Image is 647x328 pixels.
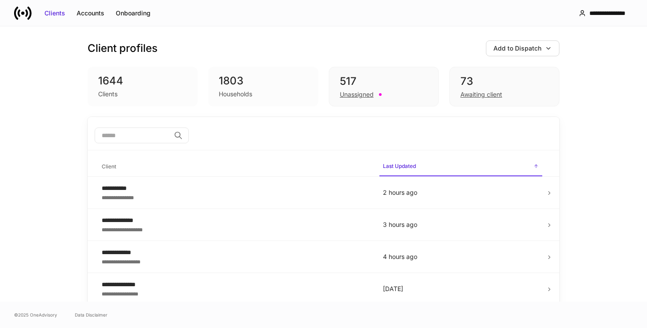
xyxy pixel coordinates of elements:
[383,284,539,293] p: [DATE]
[102,162,116,171] h6: Client
[493,44,541,53] div: Add to Dispatch
[329,67,439,106] div: 517Unassigned
[77,9,104,18] div: Accounts
[219,74,308,88] div: 1803
[383,162,416,170] h6: Last Updated
[383,252,539,261] p: 4 hours ago
[340,74,428,88] div: 517
[460,74,548,88] div: 73
[219,90,252,98] div: Households
[460,90,502,99] div: Awaiting client
[340,90,374,99] div: Unassigned
[383,220,539,229] p: 3 hours ago
[98,74,187,88] div: 1644
[449,67,559,106] div: 73Awaiting client
[379,157,542,176] span: Last Updated
[383,188,539,197] p: 2 hours ago
[39,6,71,20] button: Clients
[98,90,118,98] div: Clients
[71,6,110,20] button: Accounts
[116,9,151,18] div: Onboarding
[88,41,158,55] h3: Client profiles
[75,311,107,318] a: Data Disclaimer
[486,40,559,56] button: Add to Dispatch
[110,6,156,20] button: Onboarding
[14,311,57,318] span: © 2025 OneAdvisory
[98,158,372,176] span: Client
[44,9,65,18] div: Clients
